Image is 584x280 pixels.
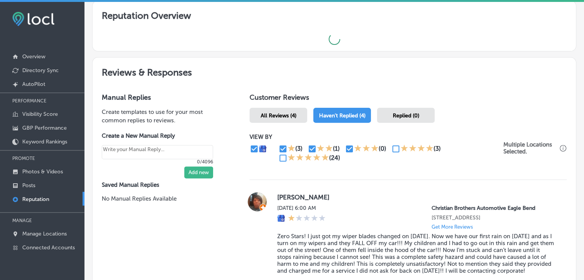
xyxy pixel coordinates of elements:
[329,154,340,161] div: (24)
[12,20,18,26] img: website_grey.svg
[393,112,419,119] span: Replied (0)
[319,112,366,119] span: Haven't Replied (4)
[288,214,326,223] div: 1 Star
[22,244,75,251] p: Connected Accounts
[261,112,296,119] span: All Reviews (4)
[184,166,213,178] button: Add new
[102,194,225,203] p: No Manual Replies Available
[102,181,225,188] label: Saved Manual Replies
[288,153,329,163] div: 5 Stars
[379,145,386,152] div: (0)
[22,53,45,60] p: Overview
[250,133,503,140] p: VIEW BY
[20,20,84,26] div: Domain: [DOMAIN_NAME]
[277,233,554,274] blockquote: Zero Stars! I just got my wiper blades changed on [DATE]. Now we have our first rain on [DATE] an...
[12,12,55,26] img: fda3e92497d09a02dc62c9cd864e3231.png
[85,45,129,50] div: Keywords by Traffic
[288,144,295,153] div: 1 Star
[432,224,473,230] p: Get More Reviews
[333,145,340,152] div: (1)
[102,159,213,165] p: 0/4096
[432,205,554,211] p: Christian Brothers Automotive Eagle Bend
[22,182,35,189] p: Posts
[22,125,67,131] p: GBP Performance
[29,45,69,50] div: Domain Overview
[432,214,554,221] p: 22771 E Aurora Pkwy
[22,196,49,203] p: Reputation
[250,93,567,105] h1: Customer Reviews
[277,193,554,201] label: [PERSON_NAME]
[102,108,225,125] p: Create templates to use for your most common replies to reviews.
[102,93,225,102] h3: Manual Replies
[21,44,27,51] img: tab_domain_overview_orange.svg
[317,144,333,153] div: 2 Stars
[102,132,213,139] label: Create a New Manual Reply
[12,12,18,18] img: logo_orange.svg
[354,144,379,153] div: 3 Stars
[93,1,576,27] h2: Reputation Overview
[22,67,59,74] p: Directory Sync
[400,144,433,153] div: 4 Stars
[22,81,45,87] p: AutoPilot
[277,205,326,211] label: [DATE] 6:00 AM
[22,12,38,18] div: v 4.0.24
[102,145,213,160] textarea: Create your Quick Reply
[22,168,63,175] p: Photos & Videos
[76,44,83,51] img: tab_keywords_by_traffic_grey.svg
[433,145,441,152] div: (3)
[22,231,67,237] p: Manage Locations
[295,145,303,152] div: (3)
[22,111,58,117] p: Visibility Score
[22,138,67,145] p: Keyword Rankings
[93,58,576,84] h2: Reviews & Responses
[503,141,558,155] p: Multiple Locations Selected.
